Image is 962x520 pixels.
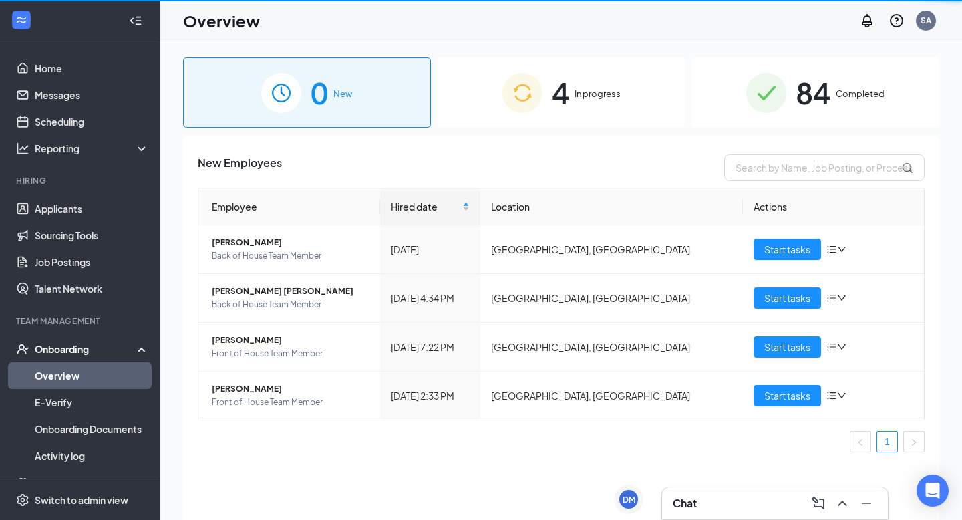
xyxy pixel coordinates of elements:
[198,154,282,181] span: New Employees
[212,334,369,347] span: [PERSON_NAME]
[796,70,830,116] span: 84
[876,431,898,452] li: 1
[903,431,925,452] li: Next Page
[837,293,846,303] span: down
[724,154,925,181] input: Search by Name, Job Posting, or Process
[15,13,28,27] svg: WorkstreamLogo
[35,493,128,507] div: Switch to admin view
[552,70,569,116] span: 4
[826,293,837,303] span: bars
[810,495,826,511] svg: ComposeMessage
[198,188,380,225] th: Employee
[889,13,905,29] svg: QuestionInfo
[754,385,821,406] button: Start tasks
[16,493,29,507] svg: Settings
[917,475,949,507] div: Open Intercom Messenger
[391,340,470,354] div: [DATE] 7:22 PM
[129,14,142,27] svg: Collapse
[826,244,837,255] span: bars
[212,347,369,360] span: Front of House Team Member
[856,438,864,446] span: left
[35,82,149,108] a: Messages
[850,431,871,452] li: Previous Page
[480,225,742,274] td: [GEOGRAPHIC_DATA], [GEOGRAPHIC_DATA]
[856,493,877,514] button: Minimize
[921,15,931,26] div: SA
[764,291,810,305] span: Start tasks
[16,315,146,327] div: Team Management
[35,195,149,222] a: Applicants
[623,494,635,505] div: DM
[837,245,846,254] span: down
[910,438,918,446] span: right
[16,342,29,356] svg: UserCheck
[391,388,470,403] div: [DATE] 2:33 PM
[764,388,810,403] span: Start tasks
[837,342,846,352] span: down
[754,239,821,260] button: Start tasks
[754,287,821,309] button: Start tasks
[391,291,470,305] div: [DATE] 4:34 PM
[16,175,146,186] div: Hiring
[35,442,149,469] a: Activity log
[35,249,149,275] a: Job Postings
[35,469,149,496] a: Team
[35,55,149,82] a: Home
[480,372,742,420] td: [GEOGRAPHIC_DATA], [GEOGRAPHIC_DATA]
[836,87,885,100] span: Completed
[35,389,149,416] a: E-Verify
[808,493,829,514] button: ComposeMessage
[212,396,369,409] span: Front of House Team Member
[35,362,149,389] a: Overview
[832,493,853,514] button: ChevronUp
[212,298,369,311] span: Back of House Team Member
[183,9,260,32] h1: Overview
[16,142,29,155] svg: Analysis
[212,285,369,298] span: [PERSON_NAME] [PERSON_NAME]
[391,199,460,214] span: Hired date
[35,222,149,249] a: Sourcing Tools
[673,496,697,511] h3: Chat
[35,142,150,155] div: Reporting
[850,431,871,452] button: left
[480,188,742,225] th: Location
[35,342,138,356] div: Onboarding
[834,495,850,511] svg: ChevronUp
[837,391,846,400] span: down
[212,249,369,263] span: Back of House Team Member
[903,431,925,452] button: right
[35,108,149,135] a: Scheduling
[826,342,837,352] span: bars
[480,274,742,323] td: [GEOGRAPHIC_DATA], [GEOGRAPHIC_DATA]
[743,188,925,225] th: Actions
[858,495,874,511] svg: Minimize
[754,336,821,358] button: Start tasks
[212,382,369,396] span: [PERSON_NAME]
[877,432,897,452] a: 1
[212,236,369,249] span: [PERSON_NAME]
[35,275,149,302] a: Talent Network
[480,323,742,372] td: [GEOGRAPHIC_DATA], [GEOGRAPHIC_DATA]
[826,390,837,401] span: bars
[859,13,875,29] svg: Notifications
[391,242,470,257] div: [DATE]
[764,242,810,257] span: Start tasks
[333,87,352,100] span: New
[575,87,621,100] span: In progress
[35,416,149,442] a: Onboarding Documents
[311,70,328,116] span: 0
[764,340,810,354] span: Start tasks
